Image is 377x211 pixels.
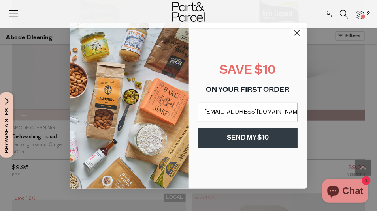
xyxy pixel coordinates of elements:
[220,65,276,77] span: SAVE $10
[365,10,372,17] span: 2
[198,128,298,148] button: SEND MY $10
[290,26,304,40] button: Close dialog
[198,103,298,122] input: Email
[172,2,205,22] img: Part&Parcel
[2,92,11,158] span: Browse Aisles
[320,179,371,205] inbox-online-store-chat: Shopify online store chat
[356,11,364,19] a: 2
[70,23,188,189] img: 8150f546-27cf-4737-854f-2b4f1cdd6266.png
[206,87,290,94] span: ON YOUR FIRST ORDER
